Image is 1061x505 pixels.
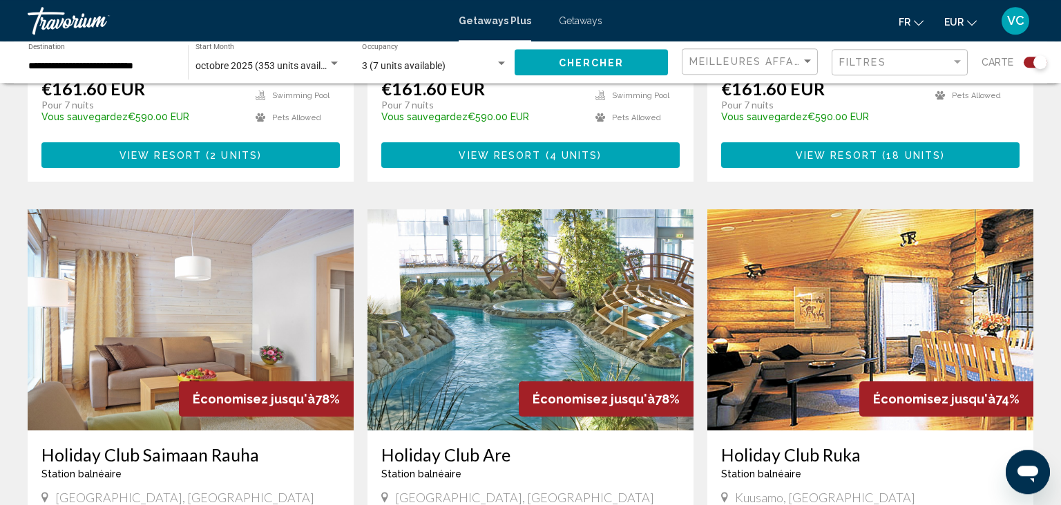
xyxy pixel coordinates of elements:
[542,150,602,161] span: ( )
[193,392,315,406] span: Économisez jusqu'à
[944,12,977,32] button: Change currency
[559,57,624,68] span: Chercher
[41,99,242,111] p: Pour 7 nuits
[381,142,680,168] button: View Resort(4 units)
[41,78,145,99] p: €161.60 EUR
[612,113,661,122] span: Pets Allowed
[55,490,314,505] span: [GEOGRAPHIC_DATA], [GEOGRAPHIC_DATA]
[179,381,354,417] div: 78%
[550,150,598,161] span: 4 units
[381,468,461,479] span: Station balnéaire
[832,48,968,77] button: Filter
[519,381,694,417] div: 78%
[28,209,354,430] img: C642I01X.jpg
[210,150,258,161] span: 2 units
[381,111,582,122] p: €590.00 EUR
[41,111,128,122] span: Vous sauvegardez
[721,111,921,122] p: €590.00 EUR
[395,490,654,505] span: [GEOGRAPHIC_DATA], [GEOGRAPHIC_DATA]
[689,56,820,67] span: Meilleures affaires
[41,444,340,465] a: Holiday Club Saimaan Rauha
[367,209,694,430] img: 7791O01X.jpg
[41,142,340,168] button: View Resort(2 units)
[707,209,1033,430] img: 3551I01X.jpg
[721,111,807,122] span: Vous sauvegardez
[459,15,531,26] a: Getaways Plus
[878,150,945,161] span: ( )
[689,56,814,68] mat-select: Sort by
[459,150,541,161] span: View Resort
[886,150,941,161] span: 18 units
[899,12,924,32] button: Change language
[944,17,964,28] span: EUR
[952,91,1001,100] span: Pets Allowed
[120,150,202,161] span: View Resort
[721,99,921,111] p: Pour 7 nuits
[873,392,995,406] span: Économisez jusqu'à
[41,468,122,479] span: Station balnéaire
[41,111,242,122] p: €590.00 EUR
[839,57,886,68] span: Filtres
[721,444,1020,465] a: Holiday Club Ruka
[796,150,878,161] span: View Resort
[859,381,1033,417] div: 74%
[202,150,262,161] span: ( )
[381,111,468,122] span: Vous sauvegardez
[362,60,446,71] span: 3 (7 units available)
[721,142,1020,168] button: View Resort(18 units)
[982,53,1013,72] span: Carte
[1006,450,1050,494] iframe: Bouton de lancement de la fenêtre de messagerie
[28,7,445,35] a: Travorium
[381,444,680,465] a: Holiday Club Are
[272,113,321,122] span: Pets Allowed
[559,15,602,26] a: Getaways
[195,60,342,71] span: octobre 2025 (353 units available)
[272,91,329,100] span: Swimming Pool
[721,78,825,99] p: €161.60 EUR
[612,91,669,100] span: Swimming Pool
[533,392,655,406] span: Économisez jusqu'à
[381,99,582,111] p: Pour 7 nuits
[899,17,910,28] span: fr
[735,490,915,505] span: Kuusamo, [GEOGRAPHIC_DATA]
[381,78,485,99] p: €161.60 EUR
[1007,14,1024,28] span: VC
[721,468,801,479] span: Station balnéaire
[997,6,1033,35] button: User Menu
[515,49,668,75] button: Chercher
